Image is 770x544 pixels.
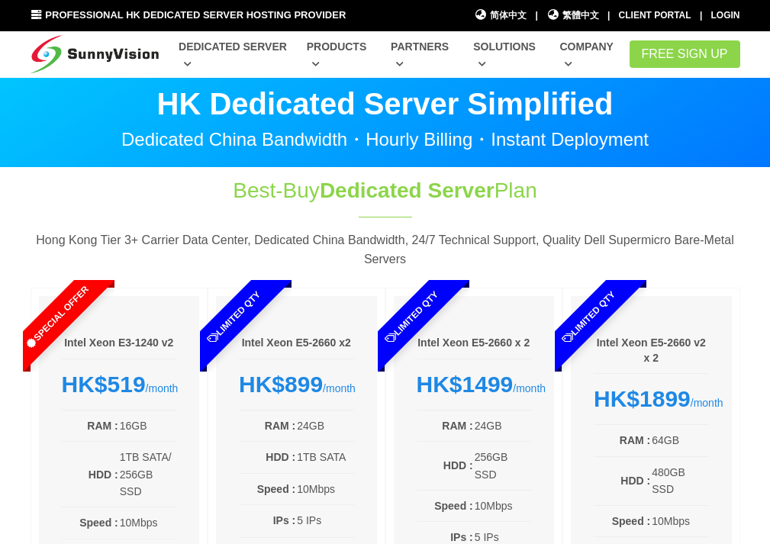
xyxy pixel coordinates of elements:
strong: HK$899 [239,372,323,397]
b: IPs : [450,531,473,543]
a: Company [559,33,620,78]
span: Limited Qty [170,253,298,381]
a: Solutions [473,33,541,78]
a: Products [307,33,372,78]
li: | [535,8,537,23]
b: HDD : [620,475,650,487]
td: 24GB [474,417,531,435]
div: /month [239,371,354,398]
td: 1TB SATA/ 256GB SSD [119,448,176,501]
b: IPs : [273,514,296,526]
p: HK Dedicated Server Simplified [31,89,740,119]
span: Professional HK Dedicated Server Hosting Provider [45,9,346,21]
h6: Intel Xeon E5-2660 v2 x 2 [594,336,709,365]
a: 繁體中文 [546,8,599,23]
div: /month [594,385,709,413]
td: 10Mbps [651,512,708,530]
b: RAM : [265,420,295,432]
b: Speed : [434,500,473,512]
li: | [607,8,610,23]
td: 1TB SATA [296,448,353,466]
strong: HK$1499 [417,372,514,397]
span: Dedicated Server [320,179,495,202]
span: Limited Qty [347,253,475,381]
b: RAM : [442,420,472,432]
td: 24GB [296,417,353,435]
h6: Intel Xeon E3-1240 v2 [62,336,177,351]
td: 480GB SSD [651,463,708,499]
p: Hong Kong Tier 3+ Carrier Data Center, Dedicated China Bandwidth, 24/7 Technical Support, Quality... [31,230,740,269]
b: RAM : [620,434,650,446]
div: /month [62,371,177,398]
a: 简体中文 [475,8,527,23]
a: Partners [391,33,455,78]
td: 256GB SSD [474,448,531,484]
td: 16GB [119,417,176,435]
strong: HK$1899 [594,386,691,411]
b: HDD : [443,459,473,472]
td: 10Mbps [474,497,531,515]
b: Speed : [612,515,651,527]
a: Client Portal [619,10,691,21]
td: 10Mbps [296,480,353,498]
b: Speed : [257,483,296,495]
a: Dedicated Server [179,33,288,78]
b: HDD : [89,468,118,481]
li: | [700,8,702,23]
a: FREE Sign Up [630,40,740,68]
a: Login [711,10,740,21]
div: /month [417,371,532,398]
p: Dedicated China Bandwidth・Hourly Billing・Instant Deployment [31,130,740,149]
h1: Best-Buy Plan [172,175,598,205]
b: Speed : [79,517,118,529]
b: HDD : [266,451,295,463]
h6: Intel Xeon E5-2660 x2 [239,336,354,351]
b: RAM : [87,420,118,432]
td: 64GB [651,431,708,449]
span: Limited Qty [525,253,653,381]
strong: HK$519 [62,372,146,397]
td: 10Mbps [119,513,176,532]
td: 5 IPs [296,511,353,530]
h6: Intel Xeon E5-2660 x 2 [417,336,532,351]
